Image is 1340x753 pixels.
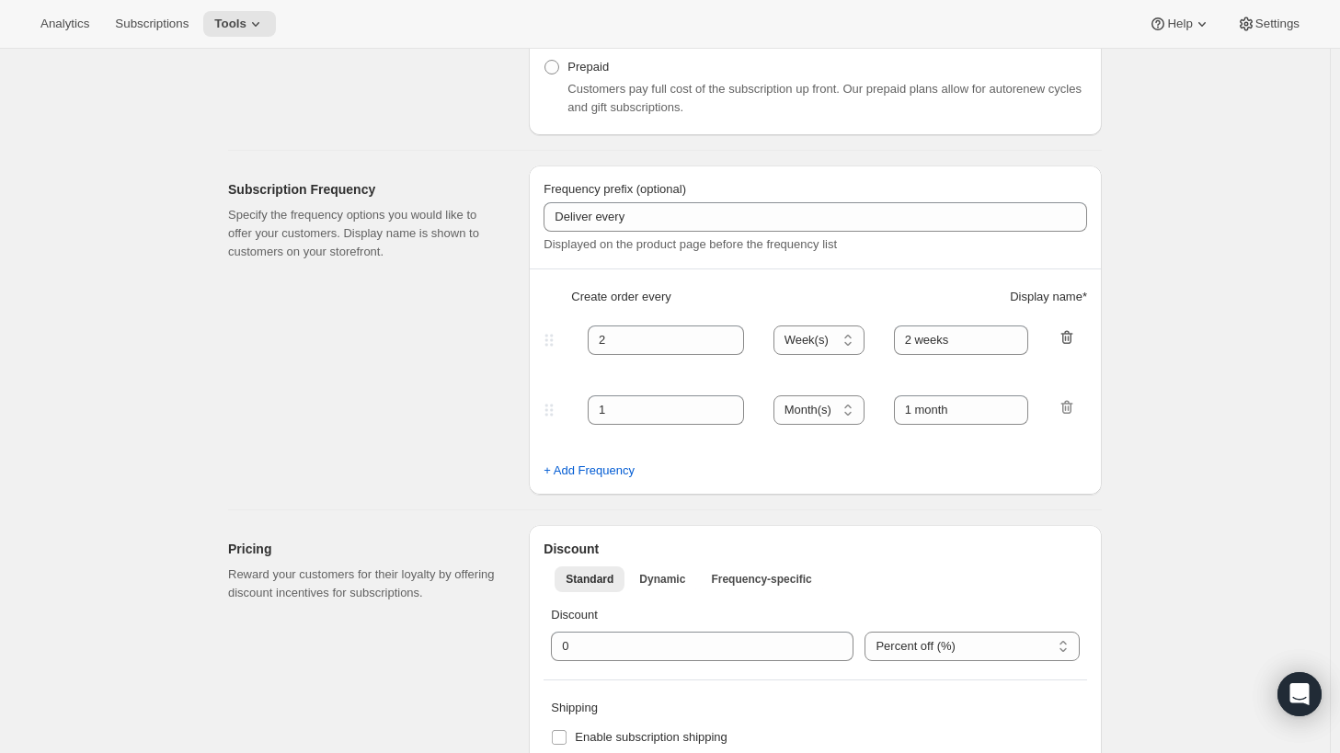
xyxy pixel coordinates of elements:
[567,60,609,74] span: Prepaid
[639,572,685,587] span: Dynamic
[228,540,499,558] h2: Pricing
[533,456,646,485] button: + Add Frequency
[104,11,200,37] button: Subscriptions
[544,237,837,251] span: Displayed on the product page before the frequency list
[203,11,276,37] button: Tools
[1138,11,1221,37] button: Help
[228,180,499,199] h2: Subscription Frequency
[567,82,1082,114] span: Customers pay full cost of the subscription up front. Our prepaid plans allow for autorenew cycle...
[544,462,635,480] span: + Add Frequency
[40,17,89,31] span: Analytics
[214,17,246,31] span: Tools
[115,17,189,31] span: Subscriptions
[228,565,499,602] p: Reward your customers for their loyalty by offering discount incentives for subscriptions.
[551,699,1080,717] p: Shipping
[1010,288,1087,306] span: Display name *
[894,395,1029,425] input: 1 month
[551,606,1080,624] p: Discount
[228,206,499,261] p: Specify the frequency options you would like to offer your customers. Display name is shown to cu...
[566,572,613,587] span: Standard
[29,11,100,37] button: Analytics
[551,632,826,661] input: 10
[1277,672,1322,716] div: Open Intercom Messenger
[575,730,727,744] span: Enable subscription shipping
[711,572,811,587] span: Frequency-specific
[1255,17,1300,31] span: Settings
[1167,17,1192,31] span: Help
[544,202,1087,232] input: Deliver every
[571,288,670,306] span: Create order every
[544,540,1087,558] h2: Discount
[1226,11,1311,37] button: Settings
[894,325,1029,355] input: 1 month
[544,182,686,196] span: Frequency prefix (optional)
